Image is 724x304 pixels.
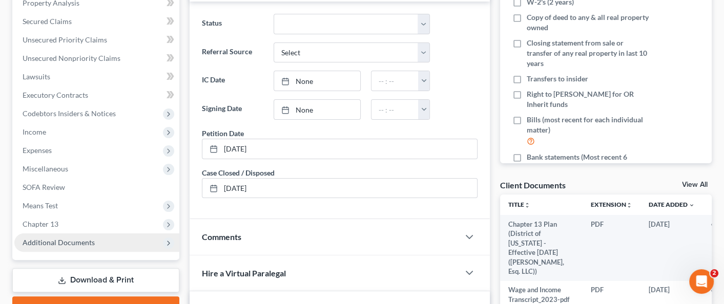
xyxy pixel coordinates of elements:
a: Date Added expand_more [649,201,695,208]
span: Chapter 13 [23,220,58,228]
div: Case Closed / Disposed [202,167,275,178]
a: Unsecured Priority Claims [14,31,179,49]
span: Bills (most recent for each individual matter) [527,115,650,135]
span: Hire a Virtual Paralegal [202,268,286,278]
span: Unsecured Nonpriority Claims [23,54,120,62]
div: Client Documents [500,180,566,190]
a: [DATE] [202,139,477,159]
input: -- : -- [371,71,419,91]
span: Lawsuits [23,72,50,81]
td: Chapter 13 Plan (District of [US_STATE] - Effective [DATE] ([PERSON_NAME], Esq. LLC)) [500,215,583,281]
span: Closing statement from sale or transfer of any real property in last 10 years [527,38,650,69]
span: Transfers to insider [527,74,588,84]
a: Titleunfold_more [508,201,530,208]
td: PDF [583,215,640,281]
span: Copy of deed to any & all real property owned [527,12,650,33]
span: Bank statements (Most recent 6 months) [527,152,650,172]
a: View All [682,181,708,188]
a: SOFA Review [14,178,179,197]
span: Additional Documents [23,238,95,247]
a: [DATE] [202,179,477,198]
td: [DATE] [640,215,703,281]
a: Lawsuits [14,68,179,86]
i: expand_more [689,202,695,208]
span: Means Test [23,201,58,210]
a: Download & Print [12,268,179,292]
a: Extensionunfold_more [591,201,632,208]
label: IC Date [197,71,268,91]
span: Unsecured Priority Claims [23,35,107,44]
a: Unsecured Nonpriority Claims [14,49,179,68]
span: SOFA Review [23,183,65,191]
span: Miscellaneous [23,164,68,173]
a: Executory Contracts [14,86,179,104]
div: Petition Date [202,128,244,139]
iframe: Intercom live chat [689,269,714,294]
span: Income [23,127,46,136]
span: Codebtors Insiders & Notices [23,109,116,118]
label: Referral Source [197,42,268,63]
label: Status [197,14,268,34]
a: Secured Claims [14,12,179,31]
span: 2 [710,269,718,277]
a: None [274,71,360,91]
i: unfold_more [524,202,530,208]
span: Expenses [23,146,52,155]
span: Comments [202,232,241,242]
input: -- : -- [371,100,419,119]
span: Executory Contracts [23,91,88,99]
span: Right to [PERSON_NAME] for OR Inherit funds [527,89,650,110]
a: None [274,100,360,119]
label: Signing Date [197,99,268,120]
span: Secured Claims [23,17,72,26]
i: unfold_more [626,202,632,208]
